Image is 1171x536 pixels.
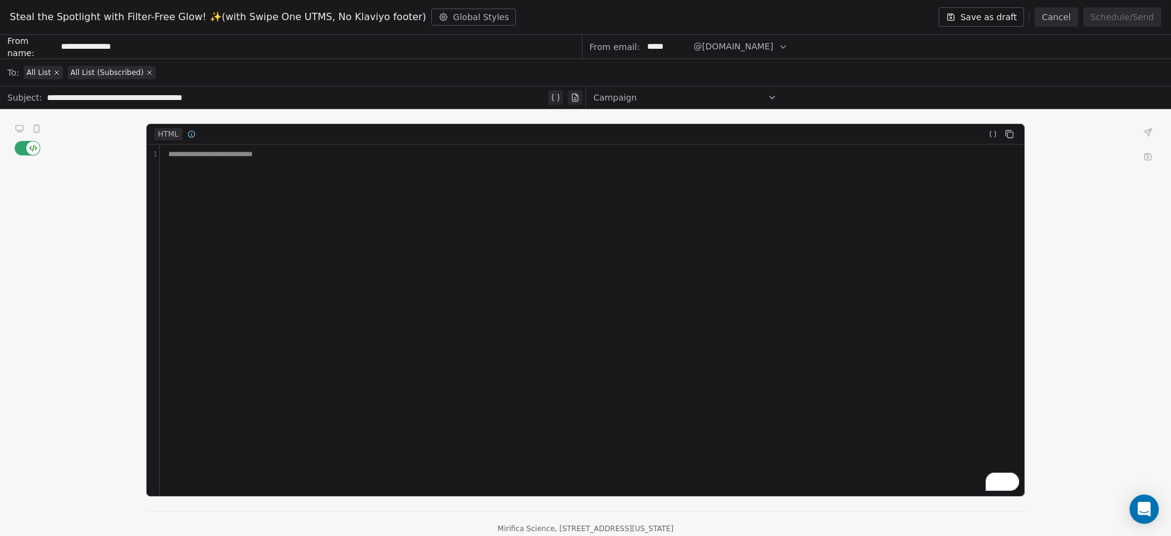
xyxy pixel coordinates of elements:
[939,7,1025,27] button: Save as draft
[590,41,640,53] span: From email:
[1034,7,1078,27] button: Cancel
[7,35,56,59] span: From name:
[7,66,19,79] span: To:
[431,9,517,26] button: Global Styles
[10,10,426,24] span: Steal the Spotlight with Filter-Free Glow! ✨(with Swipe One UTMS, No Klaviyo footer)
[7,91,42,107] span: Subject:
[1130,495,1159,524] div: Open Intercom Messenger
[147,149,159,160] div: 1
[160,145,1024,496] div: To enrich screen reader interactions, please activate Accessibility in Grammarly extension settings
[26,68,51,77] span: All List
[154,128,182,140] span: HTML
[70,68,143,77] span: All List (Subscribed)
[693,40,773,53] span: @[DOMAIN_NAME]
[1083,7,1161,27] button: Schedule/Send
[593,91,637,104] span: Campaign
